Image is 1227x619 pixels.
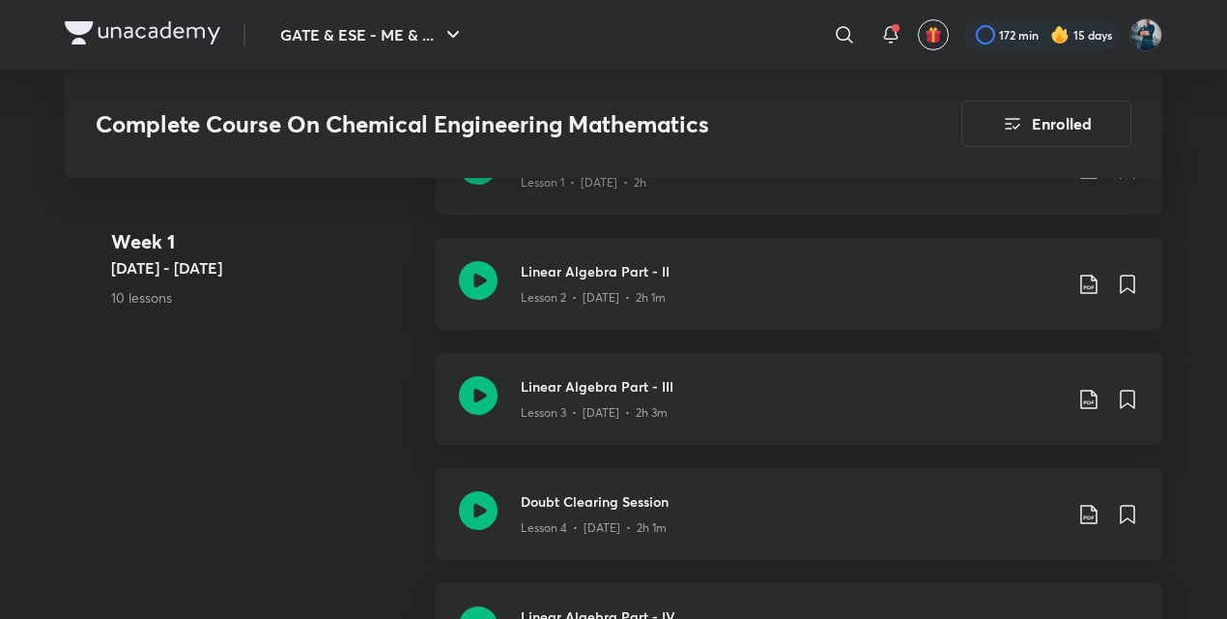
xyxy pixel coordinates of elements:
[1050,25,1070,44] img: streak
[436,353,1162,468] a: Linear Algebra Part - IIILesson 3 • [DATE] • 2h 3m
[521,404,668,422] p: Lesson 3 • [DATE] • 2h 3m
[111,287,420,308] p: 10 lessons
[521,519,667,537] p: Lesson 4 • [DATE] • 2h 1m
[436,238,1162,353] a: Linear Algebra Part - IILesson 2 • [DATE] • 2h 1m
[925,26,942,44] img: avatar
[111,227,420,256] h4: Week 1
[436,468,1162,583] a: Doubt Clearing SessionLesson 4 • [DATE] • 2h 1m
[111,256,420,280] h5: [DATE] - [DATE]
[96,110,852,138] h3: Complete Course On Chemical Engineering Mathematics
[918,19,949,50] button: avatar
[961,101,1131,147] button: Enrolled
[65,21,220,49] a: Company Logo
[521,491,1062,512] h3: Doubt Clearing Session
[65,21,220,44] img: Company Logo
[1129,18,1162,51] img: Vinay Upadhyay
[269,15,476,54] button: GATE & ESE - ME & ...
[521,289,666,307] p: Lesson 2 • [DATE] • 2h 1m
[521,376,1062,397] h3: Linear Algebra Part - III
[521,174,646,192] p: Lesson 1 • [DATE] • 2h
[521,261,1062,281] h3: Linear Algebra Part - II
[436,123,1162,238] a: Orientation SessionLesson 1 • [DATE] • 2h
